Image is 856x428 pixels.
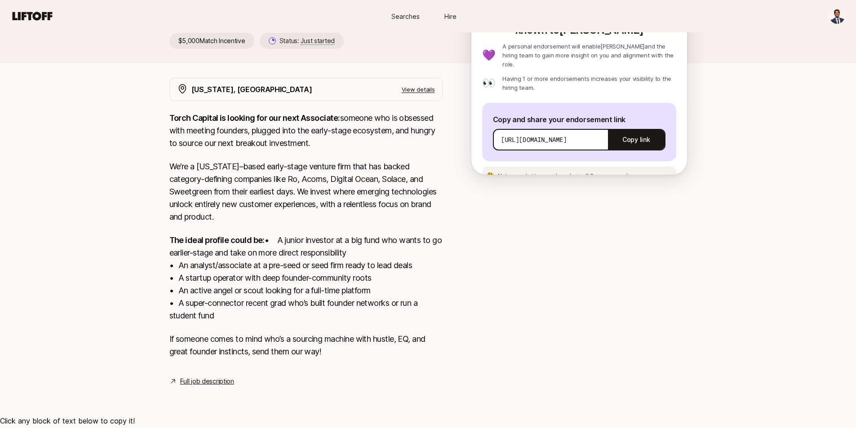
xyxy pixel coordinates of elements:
p: A personal endorsement will enable [PERSON_NAME] and the hiring team to gain more insight on you ... [502,42,676,69]
p: $5,000 Match Incentive [169,33,254,49]
img: Dhruv Thakkar [829,9,845,24]
span: Searches [391,12,420,21]
a: Searches [383,8,428,25]
p: We’re a [US_STATE]–based early-stage venture firm that has backed category-defining companies lik... [169,160,443,223]
p: [URL][DOMAIN_NAME] [501,135,567,144]
p: Not sure what to say when sharing? [498,172,656,180]
p: 🤔 [486,172,495,180]
p: • A junior investor at a big fund who wants to go earlier-stage and take on more direct responsib... [169,234,443,322]
button: Copy link [608,127,664,152]
p: someone who is obsessed with meeting founders, plugged into the early-stage ecosystem, and hungry... [169,112,443,150]
a: Full job description [180,376,234,387]
p: If someone comes to mind who’s a sourcing machine with hustle, EQ, and great founder instincts, s... [169,333,443,358]
a: Hire [428,8,473,25]
span: Hire [444,12,457,21]
p: Having 1 or more endorsements increases your visibility to the hiring team. [502,74,676,92]
strong: Torch Capital is looking for our next Associate: [169,113,340,123]
p: [US_STATE], [GEOGRAPHIC_DATA] [191,84,312,95]
span: Just started [301,37,335,45]
p: 👀 [482,78,496,88]
p: View details [402,85,435,94]
button: Dhruv Thakkar [829,8,845,24]
p: Status: [279,35,335,46]
p: Copy and share your endorsement link [493,114,665,125]
strong: The ideal profile could be: [169,235,265,245]
p: 💜 [482,50,496,61]
span: See an example message [590,172,657,179]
